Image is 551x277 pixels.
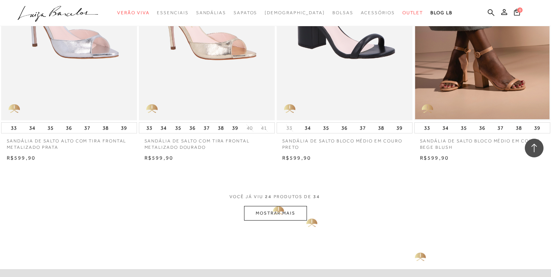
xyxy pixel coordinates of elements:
[313,194,320,199] span: 34
[229,194,322,199] span: VOCÊ JÁ VIU PRODUTOS DE
[230,123,240,133] button: 39
[139,98,165,120] img: golden_caliandra_v6.png
[27,123,37,133] button: 34
[259,124,269,132] button: 41
[332,10,353,15] span: Bolsas
[117,10,149,15] span: Verão Viva
[430,10,452,15] span: BLOG LB
[512,8,522,18] button: 0
[265,6,325,20] a: noSubCategoriesText
[332,6,353,20] a: categoryNavScreenReaderText
[216,123,226,133] button: 38
[64,123,74,133] button: 36
[302,123,313,133] button: 34
[532,123,542,133] button: 39
[196,6,226,20] a: categoryNavScreenReaderText
[157,10,188,15] span: Essenciais
[1,133,137,151] a: SANDÁLIA DE SALTO ALTO COM TIRA FRONTAL METALIZADO PRATA
[196,10,226,15] span: Sandálias
[277,133,413,151] a: SANDÁLIA DE SALTO BLOCO MÉDIO EM COURO PRETO
[440,123,451,133] button: 34
[376,123,386,133] button: 38
[430,6,452,20] a: BLOG LB
[234,10,257,15] span: Sapatos
[402,6,423,20] a: categoryNavScreenReaderText
[158,123,169,133] button: 34
[187,123,198,133] button: 36
[459,123,469,133] button: 35
[144,123,155,133] button: 33
[282,155,311,161] span: R$599,90
[100,123,111,133] button: 38
[1,98,27,120] img: golden_caliandra_v6.png
[119,123,129,133] button: 39
[477,123,487,133] button: 36
[339,123,350,133] button: 36
[514,123,524,133] button: 38
[234,6,257,20] a: categoryNavScreenReaderText
[284,124,295,132] button: 33
[414,133,550,151] a: SANDÁLIA DE SALTO BLOCO MÉDIO EM COURO BEGE BLUSH
[422,123,432,133] button: 33
[420,155,449,161] span: R$599,90
[495,123,506,133] button: 37
[144,155,174,161] span: R$599,90
[394,123,405,133] button: 39
[7,155,36,161] span: R$599,90
[357,123,368,133] button: 37
[117,6,149,20] a: categoryNavScreenReaderText
[277,98,303,120] img: golden_caliandra_v6.png
[173,123,183,133] button: 35
[201,123,212,133] button: 37
[361,10,395,15] span: Acessórios
[82,123,92,133] button: 37
[414,98,441,120] img: golden_caliandra_v6.png
[402,10,423,15] span: Outlet
[244,124,255,132] button: 40
[265,10,325,15] span: [DEMOGRAPHIC_DATA]
[265,194,272,199] span: 24
[9,123,19,133] button: 33
[361,6,395,20] a: categoryNavScreenReaderText
[157,6,188,20] a: categoryNavScreenReaderText
[517,7,523,13] span: 0
[45,123,56,133] button: 35
[244,206,307,221] button: MOSTRAR MAIS
[321,123,331,133] button: 35
[139,133,275,151] a: SANDÁLIA DE SALTO COM TIRA FRONTAL METALIZADO DOURADO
